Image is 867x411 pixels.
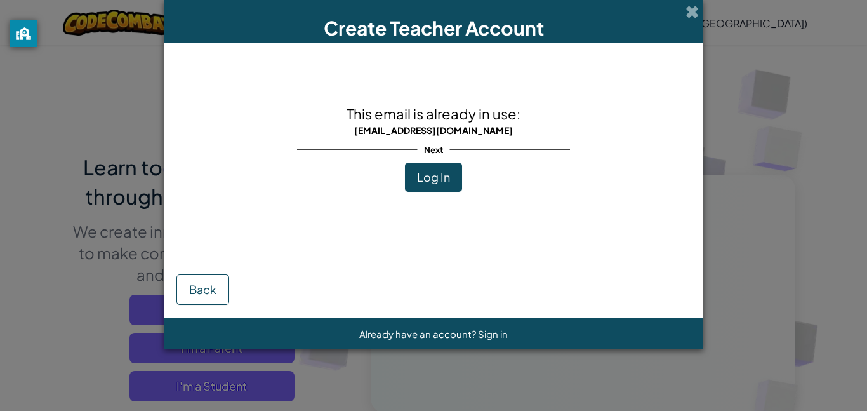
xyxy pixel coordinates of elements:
[417,170,450,184] span: Log In
[347,105,520,123] span: This email is already in use:
[359,328,478,340] span: Already have an account?
[418,140,450,159] span: Next
[405,163,462,192] button: Log In
[189,282,216,297] span: Back
[176,274,229,305] button: Back
[324,16,544,40] span: Create Teacher Account
[10,20,37,47] button: privacy banner
[478,328,508,340] a: Sign in
[354,125,513,136] span: [EMAIL_ADDRESS][DOMAIN_NAME]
